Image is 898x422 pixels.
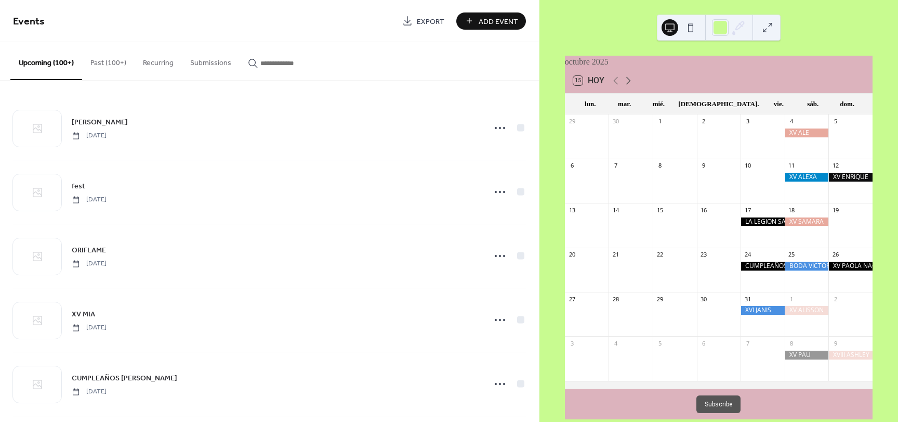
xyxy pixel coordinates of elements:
[612,251,619,259] div: 21
[72,181,85,192] span: fest
[656,162,664,170] div: 8
[744,206,751,214] div: 17
[785,173,829,182] div: XV ALEXA
[72,116,128,128] a: [PERSON_NAME]
[831,295,839,303] div: 2
[761,94,796,114] div: vie.
[785,351,829,360] div: XV PAU
[785,306,829,315] div: XV ALISSON
[72,131,107,140] span: [DATE]
[568,162,576,170] div: 6
[82,42,135,79] button: Past (100+)
[831,339,839,347] div: 9
[831,251,839,259] div: 26
[456,12,526,30] button: Add Event
[831,206,839,214] div: 19
[788,339,796,347] div: 8
[72,373,177,384] span: CUMPLEAÑOS [PERSON_NAME]
[656,339,664,347] div: 5
[676,94,761,114] div: [DEMOGRAPHIC_DATA].
[479,16,518,27] span: Add Event
[788,295,796,303] div: 1
[641,94,676,114] div: mié.
[72,195,107,204] span: [DATE]
[608,94,642,114] div: mar.
[828,262,873,271] div: XV PAOLA NAOMI
[744,162,751,170] div: 10
[568,339,576,347] div: 3
[417,16,444,27] span: Export
[182,42,240,79] button: Submissions
[573,94,608,114] div: lun.
[700,162,708,170] div: 9
[831,118,839,125] div: 5
[568,295,576,303] div: 27
[744,339,751,347] div: 7
[744,251,751,259] div: 24
[656,118,664,125] div: 1
[656,295,664,303] div: 29
[570,73,608,88] button: 15Hoy
[394,12,452,30] a: Export
[72,372,177,384] a: CUMPLEAÑOS [PERSON_NAME]
[135,42,182,79] button: Recurring
[788,162,796,170] div: 11
[744,295,751,303] div: 31
[700,295,708,303] div: 30
[568,206,576,214] div: 13
[828,351,873,360] div: XVIII ASHLEY
[788,251,796,259] div: 25
[831,162,839,170] div: 12
[785,129,829,137] div: XV ALE
[612,295,619,303] div: 28
[700,118,708,125] div: 2
[612,339,619,347] div: 4
[72,309,95,320] span: XV MIA
[656,251,664,259] div: 22
[72,180,85,192] a: fest
[696,395,741,413] button: Subscribe
[700,339,708,347] div: 6
[744,118,751,125] div: 3
[741,306,785,315] div: XVI JANIS
[72,245,106,256] span: ORIFLAME
[10,42,82,80] button: Upcoming (100+)
[828,173,873,182] div: XV ENRIQUE
[72,117,128,128] span: [PERSON_NAME]
[700,251,708,259] div: 23
[785,218,829,226] div: XV SAMARA
[741,262,785,271] div: CUMPLEAÑOS MARTHA
[565,56,873,68] div: octubre 2025
[72,259,107,268] span: [DATE]
[72,308,95,320] a: XV MIA
[568,118,576,125] div: 29
[788,118,796,125] div: 4
[741,218,785,226] div: LA LEGION SALSA CLUB
[788,206,796,214] div: 18
[796,94,830,114] div: sáb.
[612,162,619,170] div: 7
[830,94,864,114] div: dom.
[612,206,619,214] div: 14
[13,11,45,32] span: Events
[568,251,576,259] div: 20
[700,206,708,214] div: 16
[612,118,619,125] div: 30
[785,262,829,271] div: BODA VICTORIA+ANTONIN
[72,244,106,256] a: ORIFLAME
[72,323,107,333] span: [DATE]
[72,387,107,397] span: [DATE]
[656,206,664,214] div: 15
